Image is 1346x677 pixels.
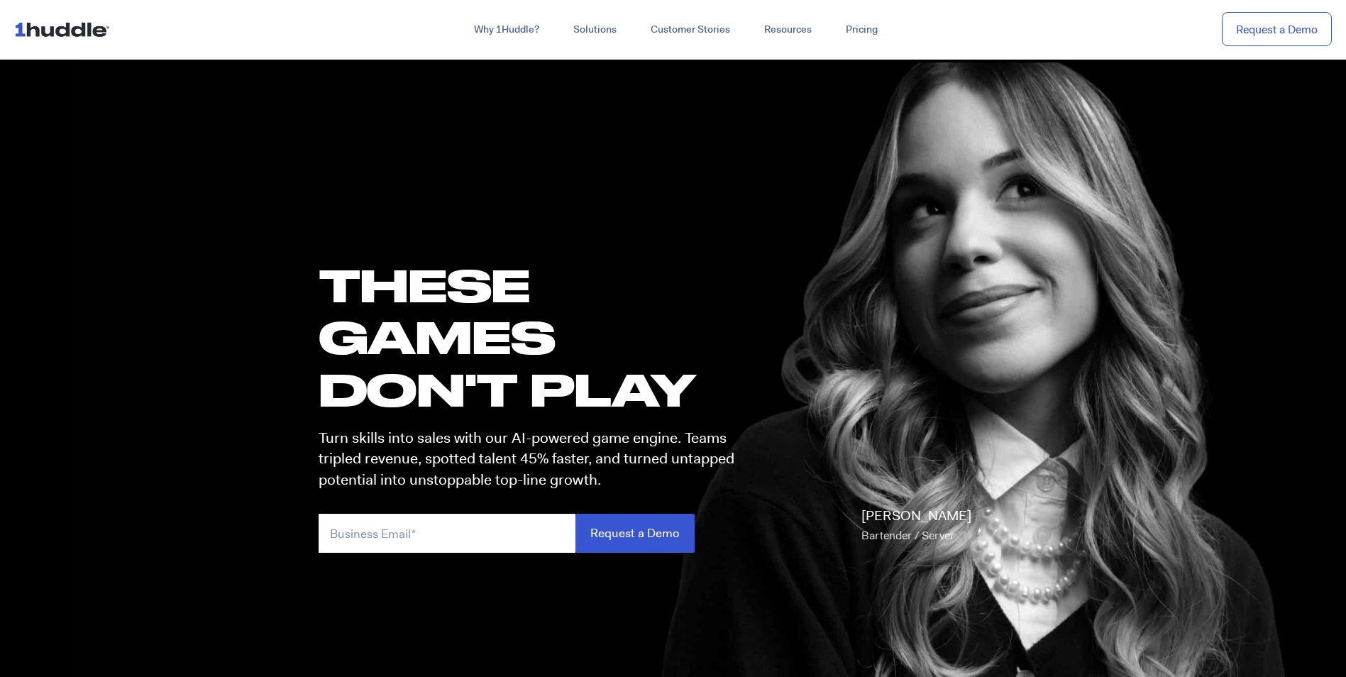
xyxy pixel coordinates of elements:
[319,428,747,490] p: Turn skills into sales with our AI-powered game engine. Teams tripled revenue, spotted talent 45%...
[319,259,747,415] h1: these GAMES DON'T PLAY
[457,17,556,43] a: Why 1Huddle?
[14,16,116,43] img: ...
[575,514,695,553] input: Request a Demo
[319,514,575,553] input: Business Email*
[747,17,829,43] a: Resources
[634,17,747,43] a: Customer Stories
[556,17,634,43] a: Solutions
[861,506,971,546] p: [PERSON_NAME]
[829,17,895,43] a: Pricing
[861,528,954,543] span: Bartender / Server
[1222,12,1332,47] a: Request a Demo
